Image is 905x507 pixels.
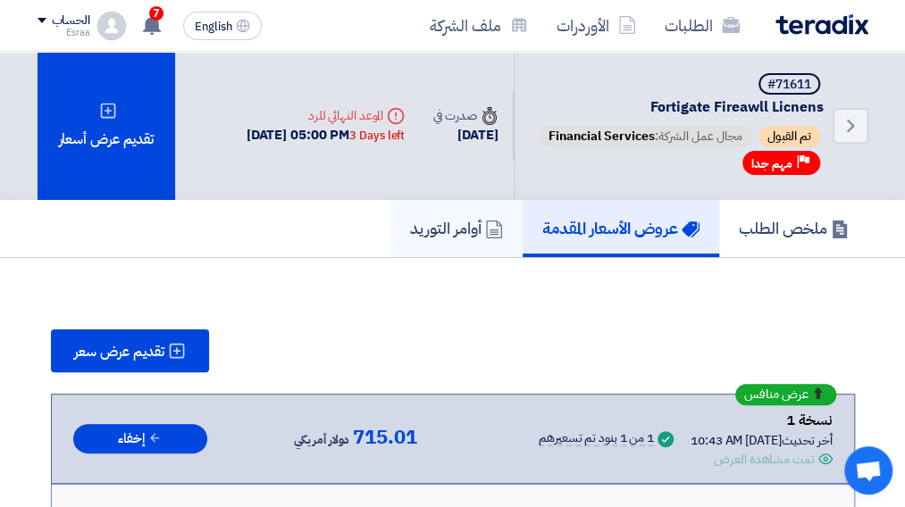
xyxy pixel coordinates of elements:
h5: عروض الأسعار المقدمة [542,218,700,238]
div: نسخة 1 [691,409,833,432]
button: إخفاء [73,424,207,453]
span: 715.01 [353,427,416,448]
h5: Fortigate Fireawll Licnens [536,73,824,117]
a: أوامر التوريد [390,200,523,257]
div: Esraa [38,28,90,37]
button: تقديم عرض سعر [51,329,209,372]
h5: ملخص الطلب [739,218,849,238]
div: الموعد النهائي للرد [247,106,405,125]
h5: أوامر التوريد [410,218,503,238]
span: مجال عمل الشركة: [540,126,751,147]
div: أخر تحديث [DATE] 10:43 AM [691,431,833,450]
img: profile_test.png [97,12,126,40]
img: Teradix logo [775,14,868,35]
a: عروض الأسعار المقدمة [523,200,719,257]
span: English [195,21,232,33]
a: الطلبات [650,4,754,46]
span: تقديم عرض سعر [74,345,164,359]
button: English [183,12,262,40]
div: 3 Days left [349,127,405,145]
span: Financial Services [549,127,655,145]
div: [DATE] 05:00 PM [247,125,405,145]
span: مهم جدا [751,155,792,172]
div: تمت مشاهدة العرض [714,450,814,469]
span: دولار أمريكي [294,429,349,451]
div: #71611 [767,79,811,91]
div: [DATE] [433,125,498,145]
div: الحساب [52,13,90,29]
span: Fortigate Fireawll Licnens [538,98,824,117]
div: 1 من 1 بنود تم تسعيرهم [539,432,654,446]
div: Open chat [844,446,892,495]
a: ملف الشركة [415,4,542,46]
span: تم القبول [758,126,820,147]
span: عرض منافس [744,388,809,401]
span: 7 [149,6,163,21]
a: الأوردرات [542,4,650,46]
div: تقديم عرض أسعار [38,52,176,200]
a: ملخص الطلب [719,200,868,257]
div: صدرت في [433,106,498,125]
